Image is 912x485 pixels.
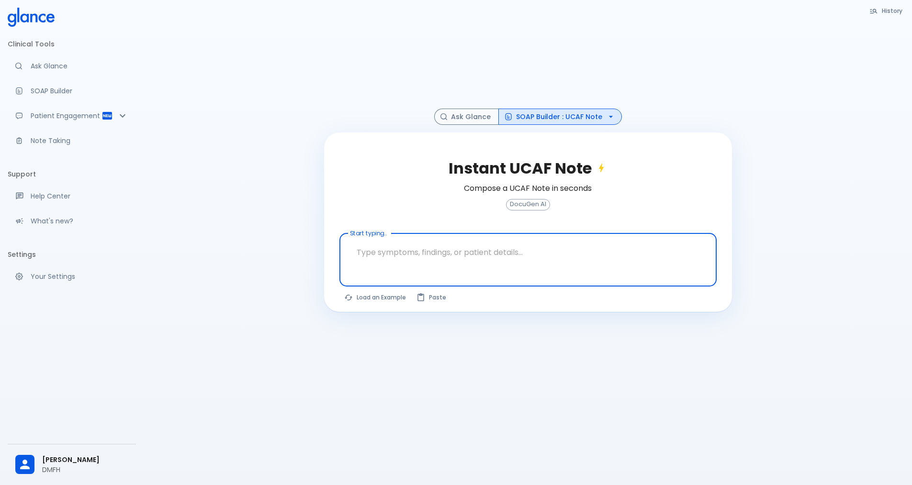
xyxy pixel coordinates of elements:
[8,80,136,101] a: Docugen: Compose a clinical documentation in seconds
[464,182,592,195] h6: Compose a UCAF Note in seconds
[8,55,136,77] a: Moramiz: Find ICD10AM codes instantly
[8,186,136,207] a: Get help from our support team
[31,86,128,96] p: SOAP Builder
[31,136,128,145] p: Note Taking
[8,33,136,55] li: Clinical Tools
[31,191,128,201] p: Help Center
[8,266,136,287] a: Manage your settings
[8,210,136,231] div: Recent updates and feature releases
[8,163,136,186] li: Support
[434,109,499,125] button: Ask Glance
[8,130,136,151] a: Advanced note-taking
[865,4,908,18] button: History
[31,216,128,226] p: What's new?
[339,290,412,304] button: Load a random example
[8,448,136,481] div: [PERSON_NAME]DMFH
[31,111,101,121] p: Patient Engagement
[8,105,136,126] div: Patient Reports & Referrals
[449,159,607,177] h2: Instant UCAF Note
[42,455,128,465] span: [PERSON_NAME]
[412,290,452,304] button: Paste from clipboard
[498,109,622,125] button: SOAP Builder : UCAF Note
[8,243,136,266] li: Settings
[350,229,387,237] label: Start typing...
[31,272,128,281] p: Your Settings
[507,201,550,208] span: DocuGen AI
[42,465,128,474] p: DMFH
[31,61,128,71] p: Ask Glance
